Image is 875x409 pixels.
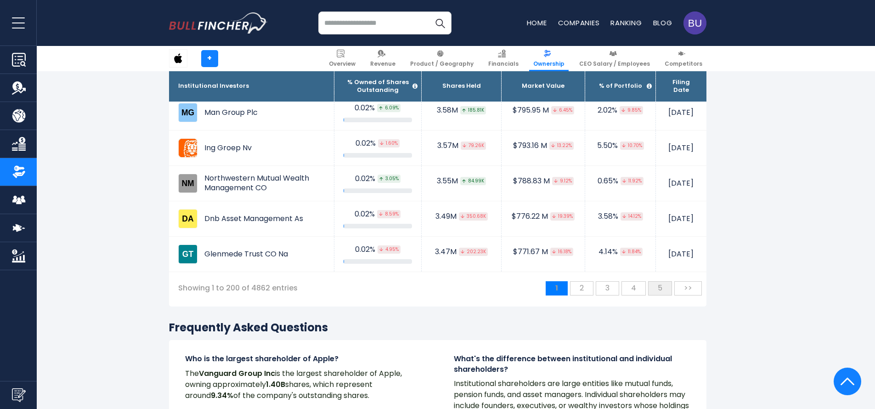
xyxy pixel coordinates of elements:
button: 2 [570,281,593,295]
span: 6.09% [377,104,401,112]
td: Ing Groep Nv [169,131,334,165]
span: 8.59% [377,210,401,218]
span: 185.81K [460,106,486,114]
span: Overview [329,60,356,68]
h4: Who is the largest shareholder of Apple? [185,354,422,364]
span: Revenue [370,60,395,68]
a: Companies [558,18,600,28]
span: 2 [575,280,588,295]
b: 1.40B [266,379,285,390]
span: 16.18% [550,248,573,256]
a: Overview [325,46,360,71]
span: 9.12% [552,177,574,185]
td: [DATE] [656,201,706,237]
th: Market Value [502,71,585,102]
td: Man Group Plc [169,95,334,130]
a: Revenue [366,46,400,71]
a: Product / Geography [406,46,478,71]
th: Institutional Investors [169,71,334,102]
span: Showing 1 to 200 of 4862 entries [174,281,302,295]
button: Search [429,11,452,34]
span: Financials [488,60,519,68]
div: 0.02% [344,210,412,219]
span: 3 [601,280,614,295]
div: 0.02% [344,174,412,184]
div: $771.67 M [511,247,576,257]
span: 1.60% [378,139,400,148]
td: Glenmede Trust CO Na [169,237,334,272]
td: [DATE] [656,95,706,131]
span: 79.26K [461,142,486,150]
a: Financials [484,46,523,71]
a: CEO Salary / Employees [575,46,654,71]
div: 3.58M [431,106,492,115]
td: [DATE] [656,237,706,272]
div: 4.14% [594,247,646,257]
b: 9.34% [211,390,233,401]
div: 3.47M [431,247,492,257]
a: Ranking [610,18,642,28]
img: Northwestern Mutual Wealth Management CO [178,174,198,193]
div: 0.02% [344,139,412,148]
span: CEO Salary / Employees [579,60,650,68]
img: Ownership [12,165,26,179]
div: 0.02% [344,245,412,255]
span: 3.05% [378,175,401,183]
a: Home [527,18,547,28]
div: 3.58% [594,212,646,222]
span: 14.12% [621,212,643,221]
span: >> [679,280,697,295]
div: 0.65% [594,176,646,186]
div: 5.50% [594,141,646,151]
td: Northwestern Mutual Wealth Management CO [169,166,334,201]
button: >> [674,281,702,295]
button: 4 [621,281,646,295]
span: 4 [627,280,641,295]
a: + [201,50,218,67]
span: Competitors [665,60,702,68]
div: 0.02% [344,103,412,113]
span: 10.70% [620,142,644,150]
div: 3.55M [431,176,492,186]
img: Glenmede Trust CO Na [178,244,198,264]
td: Dnb Asset Management As [169,201,334,236]
button: 1 [546,281,568,295]
button: 3 [596,281,619,295]
p: The is the largest shareholder of Apple, owning approximately shares, which represent around of t... [185,368,422,401]
span: 11.84% [620,248,643,256]
span: 5 [653,280,667,295]
img: Ing Groep Nv [178,138,198,158]
td: [DATE] [656,166,706,201]
span: 13.22% [549,142,574,150]
div: $795.95 M [511,106,576,115]
a: Blog [653,18,672,28]
span: 1 [551,280,563,295]
img: Dnb Asset Management As [178,209,198,228]
h4: What's the difference between institutional and individual shareholders? [454,354,690,375]
span: 4.95% [378,245,401,254]
div: $776.22 M [511,212,576,222]
div: 2.02% [594,106,646,115]
img: bullfincher logo [169,12,268,34]
th: % Owned of Shares Outstanding [334,71,422,102]
div: $788.83 M [511,176,576,186]
b: Vanguard Group Inc [199,368,275,379]
a: Competitors [660,46,706,71]
h3: Frequently Asked Questions [169,320,706,335]
span: Product / Geography [410,60,474,68]
img: AAPL logo [169,50,187,67]
a: Ownership [529,46,569,71]
span: 202.23K [459,248,488,256]
span: 350.68K [459,212,488,221]
th: Filing Date [656,71,706,102]
a: Go to homepage [169,12,268,34]
span: 6.45% [551,106,574,114]
span: 84.99K [460,177,486,185]
th: % of Portfolio [585,71,656,102]
button: 5 [648,281,672,295]
div: 3.57M [431,141,492,151]
th: Shares Held [422,71,502,102]
div: 3.49M [431,212,492,222]
span: 11.92% [621,177,644,185]
span: Ownership [533,60,565,68]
